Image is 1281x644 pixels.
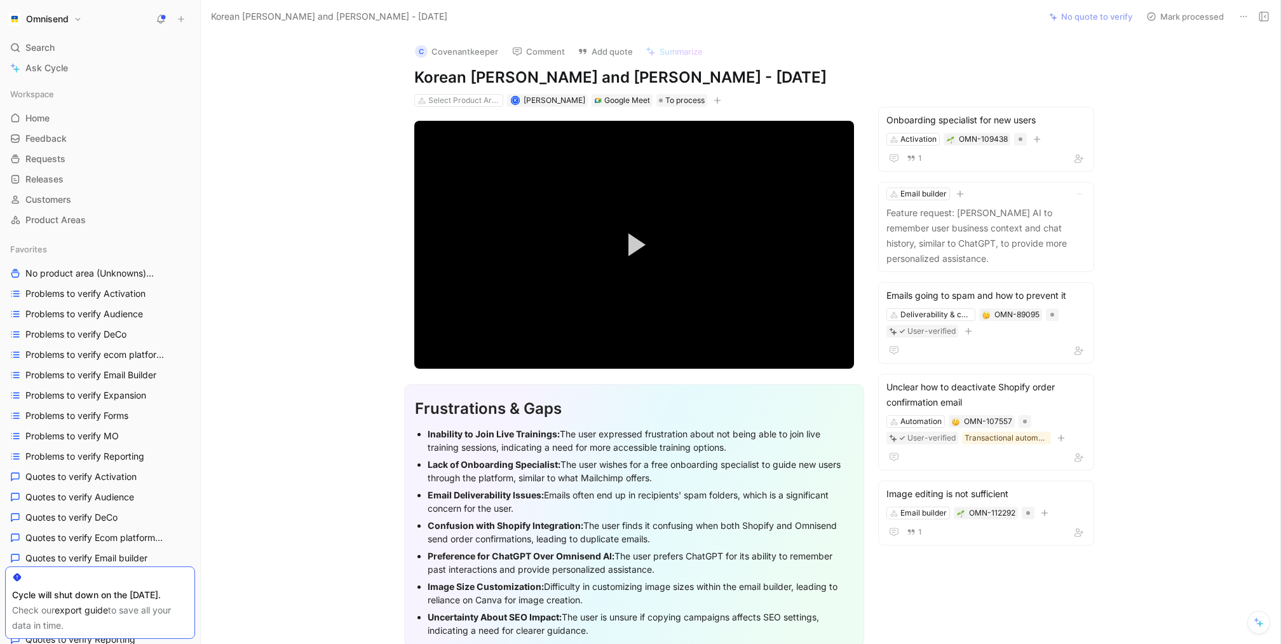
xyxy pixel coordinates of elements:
span: Favorites [10,243,47,256]
a: Feedback [5,129,195,148]
img: 🤔 [952,418,959,426]
div: Deliverability & compliance [900,308,972,321]
button: 🌱 [956,509,965,517]
a: Problems to verify Reporting [5,447,195,466]
span: Feedback [25,132,67,145]
div: The user wishes for a free onboarding specialist to guide new users through the platform, similar... [428,458,853,484]
button: 1 [904,525,925,539]
span: Customers [25,193,71,206]
div: K [512,97,518,104]
a: No product area (Unknowns)Other [5,264,195,283]
span: Problems to verify Email Builder [25,369,156,381]
div: Favorites [5,240,195,259]
div: Frustrations & Gaps [415,397,853,420]
div: The user is unsure if copying campaigns affects SEO settings, indicating a need for clearer guida... [428,610,853,637]
span: Quotes to verify Activation [25,470,137,483]
div: Check our to save all your data in time. [12,603,188,633]
span: Other [151,269,172,278]
button: 🤔 [951,417,960,426]
span: Korean [PERSON_NAME] and [PERSON_NAME] - [DATE] [211,9,447,24]
span: No product area (Unknowns) [25,267,163,280]
a: Product Areas [5,210,195,230]
a: Problems to verify MO [5,427,195,446]
strong: Confusion with Shopify Integration: [428,520,583,531]
span: Problems to verify Audience [25,308,143,320]
h1: Korean [PERSON_NAME] and [PERSON_NAME] - [DATE] [414,67,854,88]
a: Problems to verify Email Builder [5,366,195,385]
button: 🤔 [982,310,991,319]
div: Search [5,38,195,57]
a: Requests [5,149,195,168]
span: Problems to verify ecom platforms [25,348,166,362]
div: To process [656,94,707,107]
div: The user expressed frustration about not being able to join live training sessions, indicating a ... [428,427,853,454]
span: 1 [918,528,922,536]
div: OMN-112292 [969,507,1015,519]
span: Workspace [10,88,54,100]
div: Transactional automations [965,432,1048,444]
span: Other [165,533,185,543]
a: Problems to verify DeCo [5,325,195,344]
button: OmnisendOmnisend [5,10,85,28]
a: Problems to verify Audience [5,305,195,324]
img: 🤔 [982,312,990,319]
a: Quotes to verify Email builder [5,549,195,568]
button: CCovenantkeeper [409,42,504,61]
span: Home [25,112,50,125]
span: Ask Cycle [25,60,68,76]
span: Releases [25,173,64,186]
div: Difficulty in customizing image sizes within the email builder, leading to reliance on Canva for ... [428,580,853,606]
button: Play Video [606,216,663,273]
span: Problems to verify DeCo [25,328,126,341]
p: Feature request: [PERSON_NAME] AI to remember user business context and chat history, similar to ... [886,205,1086,266]
button: Add quote [572,43,639,60]
a: Problems to verify Forms [5,406,195,425]
button: 1 [904,151,925,165]
a: Customers [5,190,195,209]
span: Requests [25,153,65,165]
a: Home [5,109,195,128]
strong: Lack of Onboarding Specialist: [428,459,560,470]
span: Quotes to verify Ecom platforms [25,531,165,545]
div: Emails going to spam and how to prevent it [886,288,1086,303]
strong: Preference for ChatGPT Over Omnisend AI: [428,551,614,561]
div: OMN-107557 [964,415,1012,428]
strong: Uncertainty About SEO Impact: [428,612,562,622]
a: Problems to verify ecom platforms [5,345,195,364]
div: OMN-109438 [959,133,1008,146]
div: User-verified [907,432,956,444]
img: Omnisend [8,13,21,25]
a: Releases [5,170,195,189]
a: Quotes to verify Audience [5,488,195,507]
span: To process [665,94,705,107]
span: Summarize [660,46,703,57]
span: Search [25,40,55,55]
button: No quote to verify [1043,8,1138,25]
a: Ask Cycle [5,58,195,78]
div: User-verified [907,325,956,338]
a: Quotes to verify Activation [5,467,195,486]
div: Google Meet [604,94,650,107]
div: Select Product Areas [428,94,499,107]
img: 🌱 [947,136,954,144]
div: Onboarding specialist for new users [886,113,1086,128]
button: 🌱 [946,135,955,144]
div: Email builder [900,507,947,519]
div: Workspace [5,85,195,104]
span: Problems to verify Activation [25,287,146,300]
div: Activation [900,133,937,146]
span: Product Areas [25,214,86,226]
div: The user prefers ChatGPT for its ability to remember past interactions and provide personalized a... [428,549,853,576]
strong: Inability to Join Live Trainings: [428,428,560,439]
button: Mark processed [1141,8,1230,25]
img: 🌱 [957,510,965,517]
strong: Email Deliverability Issues: [428,490,544,500]
span: Problems to verify Expansion [25,389,146,402]
div: Automation [900,415,942,428]
span: 1 [918,154,922,162]
a: Problems to verify Activation [5,284,195,303]
span: Problems to verify Forms [25,409,128,422]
